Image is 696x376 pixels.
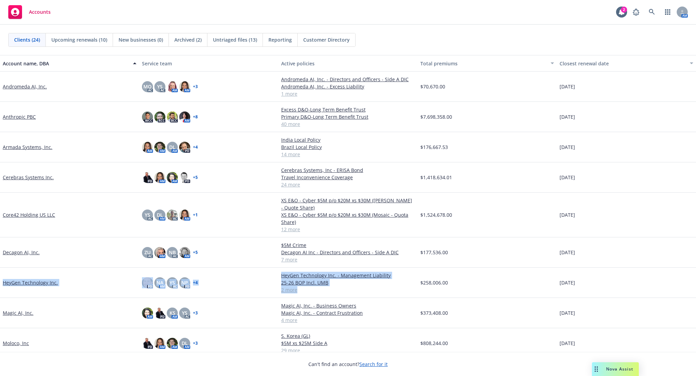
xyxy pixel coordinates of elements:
[144,249,151,256] span: ZU
[193,281,198,285] a: + 4
[560,309,575,316] span: [DATE]
[142,142,153,153] img: photo
[51,36,107,43] span: Upcoming renewals (10)
[281,76,415,83] a: Andromeda AI, Inc. - Directors and Officers - Side A DIC
[182,340,188,347] span: DL
[3,211,55,218] a: Core42 Holding US LLC
[179,172,190,183] img: photo
[154,172,165,183] img: photo
[560,279,575,286] span: [DATE]
[181,279,188,286] span: NP
[560,340,575,347] span: [DATE]
[420,249,448,256] span: $177,536.00
[661,5,675,19] a: Switch app
[281,279,415,286] a: 25-26 BOP Incl. UMB
[142,277,153,288] img: photo
[169,249,176,256] span: NB
[281,332,415,340] a: S. Korea (GL)
[182,309,187,316] span: YS
[420,279,448,286] span: $258,006.00
[308,361,388,368] span: Can't find an account?
[154,338,165,349] img: photo
[281,211,415,226] a: XS E&O - Cyber $5M p/o $20M xs $30M (Mosaic - Quota Share)
[169,143,175,151] span: DL
[592,362,639,376] button: Nova Assist
[560,174,575,181] span: [DATE]
[154,142,165,153] img: photo
[281,166,415,174] a: Cerebras Systems, Inc - ERISA Bond
[281,249,415,256] a: Decagon AI Inc - Directors and Officers - Side A DIC
[193,85,198,89] a: + 3
[193,115,198,119] a: + 8
[281,316,415,324] a: 4 more
[560,83,575,90] span: [DATE]
[592,362,601,376] div: Drag to move
[3,249,40,256] a: Decagon AI, Inc.
[193,250,198,255] a: + 5
[142,338,153,349] img: photo
[3,83,47,90] a: Andromeda AI, Inc.
[281,197,415,211] a: XS E&O - Cyber $5M p/o $20M xs $30M ([PERSON_NAME] - Quote Share)
[170,309,175,316] span: KS
[3,143,52,151] a: Armada Systems, Inc.
[420,174,452,181] span: $1,418,634.01
[139,55,278,72] button: Service team
[154,308,165,319] img: photo
[3,340,29,347] a: Moloco, Inc
[281,136,415,143] a: India Local Policy
[179,210,190,221] img: photo
[142,60,276,67] div: Service team
[6,2,53,22] a: Accounts
[281,143,415,151] a: Brazil Local Policy
[179,247,190,258] img: photo
[119,36,163,43] span: New businesses (0)
[281,174,415,181] a: Travel Inconvenience Coverage
[167,81,178,92] img: photo
[560,211,575,218] span: [DATE]
[281,347,415,354] a: 29 more
[154,111,165,122] img: photo
[174,36,202,43] span: Archived (2)
[278,55,418,72] button: Active policies
[154,247,165,258] img: photo
[167,338,178,349] img: photo
[3,279,58,286] a: HeyGen Technology Inc.
[3,174,54,181] a: Cerebras Systems Inc.
[3,60,129,67] div: Account name, DBA
[281,106,415,113] a: Excess D&O-Long Term Benefit Trust
[170,279,175,286] span: YS
[420,143,448,151] span: $176,667.53
[418,55,557,72] button: Total premiums
[281,83,415,90] a: Andromeda AI, Inc. - Excess Liability
[560,249,575,256] span: [DATE]
[142,111,153,122] img: photo
[420,83,445,90] span: $70,670.00
[281,151,415,158] a: 14 more
[281,272,415,279] a: HeyGen Technology Inc. - Management Liability
[281,286,415,293] a: 2 more
[281,256,415,263] a: 7 more
[281,60,415,67] div: Active policies
[268,36,292,43] span: Reporting
[179,142,190,153] img: photo
[193,145,198,149] a: + 4
[281,302,415,309] a: Magic AI, Inc. - Business Owners
[281,181,415,188] a: 24 more
[213,36,257,43] span: Untriaged files (13)
[281,340,415,347] a: $5M xs $25M Side A
[621,7,627,13] div: 2
[157,211,163,218] span: DL
[193,341,198,345] a: + 3
[167,111,178,122] img: photo
[157,83,163,90] span: YS
[179,81,190,92] img: photo
[167,210,178,221] img: photo
[3,113,36,120] a: Anthropic PBC
[167,172,178,183] img: photo
[281,241,415,249] a: $5M Crime
[560,60,686,67] div: Closest renewal date
[3,309,33,316] a: Magic AI, Inc.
